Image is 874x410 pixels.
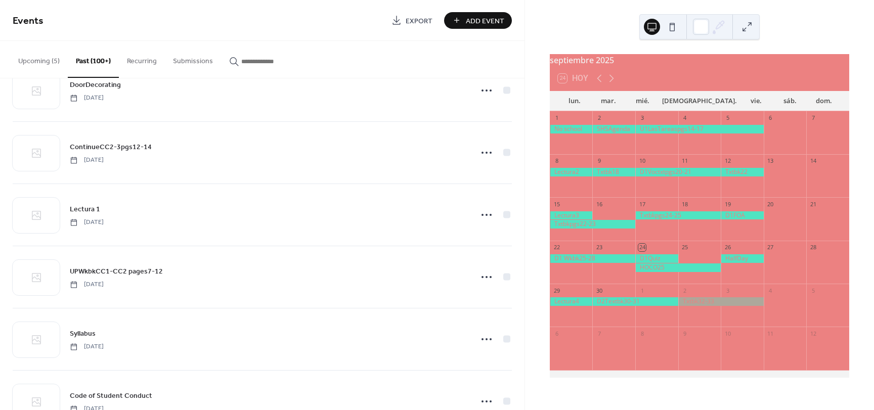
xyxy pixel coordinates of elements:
div: 5 [724,114,731,122]
a: Syllabus [70,328,96,339]
div: 9 [681,330,689,337]
span: Add Event [466,16,504,26]
button: Past (100+) [68,41,119,78]
div: HOCO25 [635,263,721,272]
a: Export [384,12,440,29]
div: 3 [724,287,731,294]
div: D1 Wkbk25-28 [550,254,635,263]
div: 7 [595,330,603,337]
span: [DATE] [70,94,104,103]
div: 26 [724,244,731,251]
a: Code of Student Conduct [70,390,152,401]
div: 10 [638,157,646,165]
div: HalfDay [721,254,764,263]
div: 29 [553,287,560,294]
div: 6 [767,114,774,122]
button: Submissions [165,41,221,77]
div: 13 [767,157,774,165]
button: Upcoming (5) [10,41,68,77]
div: 23 [595,244,603,251]
div: Txtbk22 [721,168,764,176]
span: Events [13,11,43,31]
span: DoorDecorating [70,80,121,90]
div: 12 [809,330,817,337]
div: SHSAgenda [592,125,635,133]
div: 11 [681,157,689,165]
div: septiembre 2025 [550,54,849,66]
div: Txtbk32-33 [678,297,764,306]
div: D1FOA [721,211,764,220]
div: 28 [809,244,817,251]
span: UPWkbkCC1-CC2 pages7-12 [70,266,163,277]
div: vie. [739,91,773,111]
span: [DATE] [70,218,104,227]
div: 9 [595,157,603,165]
span: Syllabus [70,329,96,339]
div: D1Voctxtpgs20-21 [635,168,721,176]
div: mié. [626,91,660,111]
div: 16 [595,200,603,208]
div: 21 [809,200,817,208]
div: 22 [553,244,560,251]
div: 24 [638,244,646,251]
div: 8 [553,157,560,165]
div: Lectura4 [550,297,593,306]
a: UPWkbkCC1-CC2 pages7-12 [70,265,163,277]
button: Add Event [444,12,512,29]
div: 12 [724,157,731,165]
div: 4 [767,287,774,294]
div: 1 [553,114,560,122]
div: No school [550,125,593,133]
div: 5 [809,287,817,294]
a: DoorDecorating [70,79,121,90]
div: 10 [724,330,731,337]
div: Lectura2 [550,168,593,176]
div: 14 [809,157,817,165]
span: [DATE] [70,280,104,289]
a: Lectura 1 [70,203,100,215]
span: Code of Student Conduct [70,391,152,401]
div: sáb. [773,91,807,111]
div: 20 [767,200,774,208]
div: D1Quiz [635,254,678,263]
div: 7 [809,114,817,122]
div: Lectura3 [550,211,593,220]
div: 25 [681,244,689,251]
div: 18 [681,200,689,208]
div: 2 [595,114,603,122]
div: 27 [767,244,774,251]
div: Txtbk18 [592,168,635,176]
div: 6 [553,330,560,337]
div: 3 [638,114,646,122]
button: Recurring [119,41,165,77]
a: ContinueCC2-3pgs12-14 [70,141,152,153]
span: [DATE] [70,342,104,351]
div: 15 [553,200,560,208]
div: 8 [638,330,646,337]
div: Txtbkpgs22-23 [550,220,635,229]
span: Lectura 1 [70,204,100,215]
div: 30 [595,287,603,294]
div: dom. [807,91,841,111]
div: 11 [767,330,774,337]
div: lun. [558,91,592,111]
div: Txtbkpgs24-25 [635,211,721,220]
div: U1LasTareaspgs14-17 [635,125,764,133]
div: D2Textbk30-31 [592,297,678,306]
div: 2 [681,287,689,294]
span: Export [406,16,432,26]
span: [DATE] [70,156,104,165]
span: ContinueCC2-3pgs12-14 [70,142,152,153]
div: [DEMOGRAPHIC_DATA]. [660,91,739,111]
div: mar. [592,91,626,111]
div: 19 [724,200,731,208]
div: 4 [681,114,689,122]
div: 1 [638,287,646,294]
div: 17 [638,200,646,208]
